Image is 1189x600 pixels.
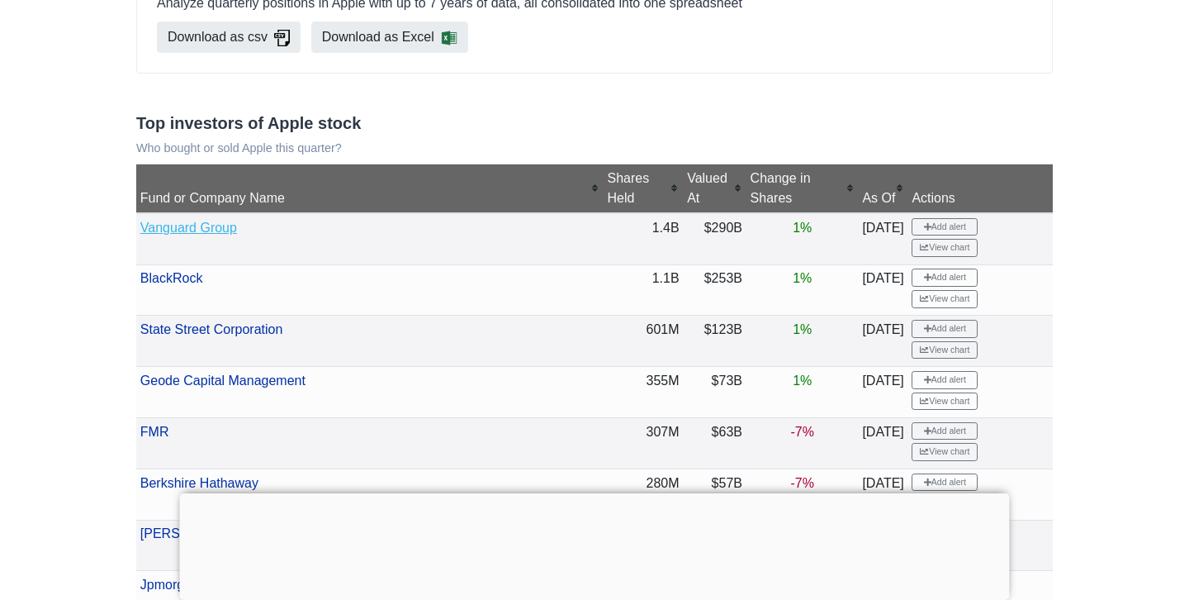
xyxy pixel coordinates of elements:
a: View chart [912,443,978,461]
img: Download consolidated filings csv [274,30,290,46]
td: 1.1B [604,264,684,316]
button: Add alert [912,269,978,287]
p: Who bought or sold Apple this quarter? [136,141,1053,155]
a: View chart [912,239,978,257]
a: View chart [912,290,978,308]
td: 601M [604,316,684,367]
span: 1% [793,221,812,235]
button: Add alert [912,422,978,440]
span: -7% [790,425,813,439]
a: Berkshire Hathaway [140,476,258,490]
td: [DATE] [859,418,908,469]
td: [DATE] [859,316,908,367]
td: [DATE] [859,469,908,520]
th: Valued At: No sort applied, activate to apply an ascending sort [683,164,746,213]
a: BlackRock [140,271,203,285]
button: Add alert [912,474,978,492]
div: Valued At [687,169,742,208]
span: -7% [790,476,813,490]
th: As Of: No sort applied, activate to apply an ascending sort [859,164,908,213]
td: 1.4B [604,213,684,264]
span: 1% [793,322,812,336]
button: Add alert [912,320,978,338]
a: FMR [140,425,169,439]
th: Change in Shares: No sort applied, activate to apply an ascending sort [746,164,859,213]
td: [DATE] [859,213,908,264]
div: As Of [862,188,903,208]
a: Vanguard Group [140,221,237,235]
a: State Street Corporation [140,322,283,336]
td: $63B [683,418,746,469]
th: Actions: No sort applied, sorting is disabled [908,164,1053,213]
div: Actions [912,188,1049,208]
a: [PERSON_NAME] [PERSON_NAME] [140,526,362,540]
a: Download as Excel [311,21,468,53]
td: [DATE] [859,264,908,316]
div: Change in Shares [751,169,855,208]
span: 1% [793,271,812,285]
h3: Top investors of Apple stock [136,113,1053,133]
div: Fund or Company Name [140,188,599,208]
button: Add alert [912,218,978,236]
img: Download consolidated filings xlsx [441,30,457,46]
td: 280M [604,469,684,520]
button: Add alert [912,371,978,389]
td: $57B [683,469,746,520]
a: View chart [912,393,978,411]
td: 307M [604,418,684,469]
a: Geode Capital Management [140,374,306,388]
a: Download as csv [157,21,301,53]
a: Jpmorgan Chase & Co [140,578,274,592]
th: Shares Held: No sort applied, activate to apply an ascending sort [604,164,684,213]
span: 1% [793,374,812,388]
td: $123B [683,316,746,367]
td: 355M [604,367,684,418]
td: $290B [683,213,746,264]
td: $253B [683,264,746,316]
th: Fund or Company Name: No sort applied, activate to apply an ascending sort [136,164,604,213]
td: $73B [683,367,746,418]
div: Shares Held [608,169,680,208]
iframe: Advertisement [180,493,1010,596]
td: [DATE] [859,367,908,418]
a: View chart [912,341,978,360]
